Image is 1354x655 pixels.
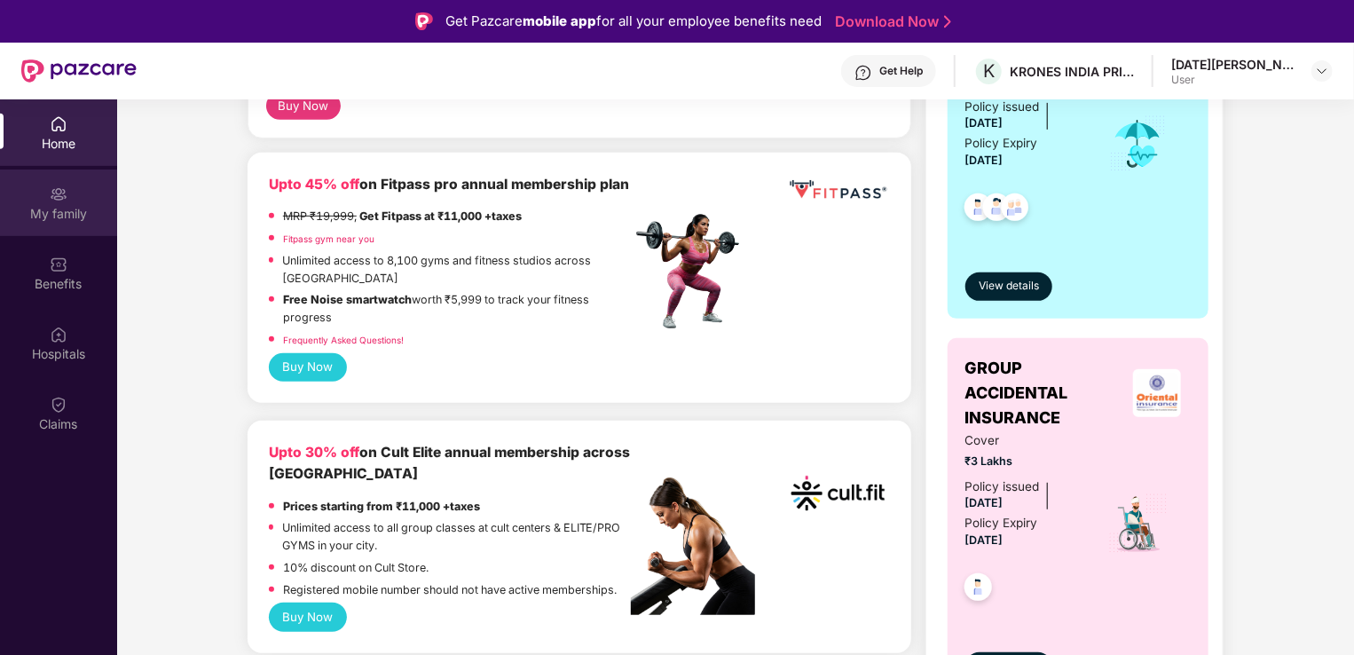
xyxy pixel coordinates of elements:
[50,396,67,414] img: svg+xml;base64,PHN2ZyBpZD0iQ2xhaW0iIHhtbG5zPSJodHRwOi8vd3d3LnczLm9yZy8yMDAwL3N2ZyIgd2lkdGg9IjIwIi...
[269,176,629,193] b: on Fitpass pro annual membership plan
[956,568,1000,612] img: svg+xml;base64,PHN2ZyB4bWxucz0iaHR0cDovL3d3dy53My5vcmcvMjAwMC9zdmciIHdpZHRoPSI0OC45NDMiIGhlaWdodD...
[50,256,67,273] img: svg+xml;base64,PHN2ZyBpZD0iQmVuZWZpdHMiIHhtbG5zPSJodHRwOi8vd3d3LnczLm9yZy8yMDAwL3N2ZyIgd2lkdGg9Ij...
[266,92,341,120] button: Buy Now
[965,116,1004,130] span: [DATE]
[21,59,137,83] img: New Pazcare Logo
[965,496,1004,509] span: [DATE]
[786,442,890,546] img: cult.png
[965,477,1040,496] div: Policy issued
[994,188,1037,232] img: svg+xml;base64,PHN2ZyB4bWxucz0iaHR0cDovL3d3dy53My5vcmcvMjAwMC9zdmciIHdpZHRoPSI0OC45NDMiIGhlaWdodD...
[983,60,995,82] span: K
[965,533,1004,547] span: [DATE]
[975,188,1019,232] img: svg+xml;base64,PHN2ZyB4bWxucz0iaHR0cDovL3d3dy53My5vcmcvMjAwMC9zdmciIHdpZHRoPSI0OC45NDMiIGhlaWdodD...
[1171,73,1295,87] div: User
[523,12,596,29] strong: mobile app
[283,581,617,599] p: Registered mobile number should not have active memberships.
[965,272,1053,301] button: View details
[1010,63,1134,80] div: KRONES INDIA PRIVATE LIMITED
[631,477,755,615] img: pc2.png
[1133,369,1181,417] img: insurerLogo
[50,326,67,343] img: svg+xml;base64,PHN2ZyBpZD0iSG9zcGl0YWxzIiB4bWxucz0iaHR0cDovL3d3dy53My5vcmcvMjAwMC9zdmciIHdpZHRoPS...
[445,11,822,32] div: Get Pazcare for all your employee benefits need
[835,12,946,31] a: Download Now
[965,98,1040,116] div: Policy issued
[956,188,1000,232] img: svg+xml;base64,PHN2ZyB4bWxucz0iaHR0cDovL3d3dy53My5vcmcvMjAwMC9zdmciIHdpZHRoPSI0OC45NDMiIGhlaWdodD...
[965,356,1124,431] span: GROUP ACCIDENTAL INSURANCE
[283,500,480,513] strong: Prices starting from ₹11,000 +taxes
[282,252,631,288] p: Unlimited access to 8,100 gyms and fitness studios across [GEOGRAPHIC_DATA]
[283,293,412,306] strong: Free Noise smartwatch
[50,115,67,133] img: svg+xml;base64,PHN2ZyBpZD0iSG9tZSIgeG1sbnM9Imh0dHA6Ly93d3cudzMub3JnLzIwMDAvc3ZnIiB3aWR0aD0iMjAiIG...
[50,185,67,203] img: svg+xml;base64,PHN2ZyB3aWR0aD0iMjAiIGhlaWdodD0iMjAiIHZpZXdCb3g9IjAgMCAyMCAyMCIgZmlsbD0ibm9uZSIgeG...
[269,444,630,482] b: on Cult Elite annual membership across [GEOGRAPHIC_DATA]
[631,209,755,334] img: fpp.png
[1171,56,1295,73] div: [DATE][PERSON_NAME]
[282,519,631,555] p: Unlimited access to all group classes at cult centers & ELITE/PRO GYMS in your city.
[965,154,1004,167] span: [DATE]
[879,64,923,78] div: Get Help
[283,335,404,345] a: Frequently Asked Questions!
[979,278,1039,295] span: View details
[944,12,951,31] img: Stroke
[359,209,522,223] strong: Get Fitpass at ₹11,000 +taxes
[283,233,374,244] a: Fitpass gym near you
[269,353,347,382] button: Buy Now
[854,64,872,82] img: svg+xml;base64,PHN2ZyBpZD0iSGVscC0zMngzMiIgeG1sbnM9Imh0dHA6Ly93d3cudzMub3JnLzIwMDAvc3ZnIiB3aWR0aD...
[269,603,347,631] button: Buy Now
[1315,64,1329,78] img: svg+xml;base64,PHN2ZyBpZD0iRHJvcGRvd24tMzJ4MzIiIHhtbG5zPSJodHRwOi8vd3d3LnczLm9yZy8yMDAwL3N2ZyIgd2...
[965,453,1085,470] span: ₹3 Lakhs
[283,209,357,223] del: MRP ₹19,999,
[283,291,631,327] p: worth ₹5,999 to track your fitness progress
[1107,493,1169,555] img: icon
[283,559,429,577] p: 10% discount on Cult Store.
[965,514,1038,533] div: Policy Expiry
[1109,114,1167,173] img: icon
[415,12,433,30] img: Logo
[965,431,1085,450] span: Cover
[269,444,359,461] b: Upto 30% off
[269,176,359,193] b: Upto 45% off
[965,134,1038,153] div: Policy Expiry
[786,174,890,206] img: fppp.png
